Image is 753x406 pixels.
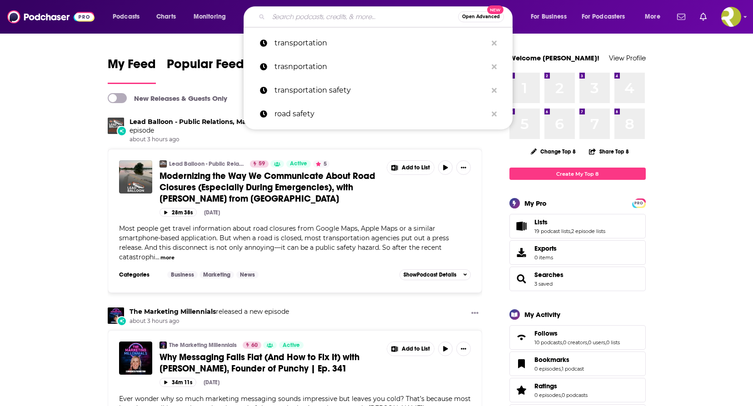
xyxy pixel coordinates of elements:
[160,342,167,349] img: The Marketing Millennials
[721,7,741,27] button: Show profile menu
[150,10,181,24] a: Charts
[274,79,487,102] p: transportation safety
[576,10,638,24] button: open menu
[456,342,471,356] button: Show More Button
[155,253,160,261] span: ...
[402,346,430,352] span: Add to List
[534,218,605,226] a: Lists
[199,271,234,278] a: Marketing
[7,8,95,25] img: Podchaser - Follow, Share and Rate Podcasts
[509,352,646,376] span: Bookmarks
[274,55,487,79] p: trasnportation
[534,244,557,253] span: Exports
[119,342,152,375] img: Why Messaging Falls Flat (And How to Fix It) with Emma Stratton, Founder of Punchy | Ep. 341
[236,271,259,278] a: News
[130,307,216,316] a: The Marketing Millennials
[108,93,227,103] a: New Releases & Guests Only
[534,329,558,337] span: Follows
[588,339,605,346] a: 0 users
[283,341,300,350] span: Active
[204,209,220,216] div: [DATE]
[534,228,570,234] a: 19 podcast lists
[130,136,468,144] span: about 3 hours ago
[638,10,672,24] button: open menu
[117,316,127,326] div: New Episode
[633,200,644,207] span: PRO
[561,366,562,372] span: ,
[252,6,521,27] div: Search podcasts, credits, & more...
[509,54,599,62] a: Welcome [PERSON_NAME]!
[402,164,430,171] span: Add to List
[513,357,531,370] a: Bookmarks
[524,310,560,319] div: My Activity
[534,271,564,279] a: Searches
[279,342,304,349] a: Active
[588,143,629,160] button: Share Top 8
[108,118,124,134] img: Lead Balloon - Public Relations, Marketing and Strategic Communications Stories
[534,281,553,287] a: 3 saved
[117,126,127,136] div: New Episode
[513,246,531,259] span: Exports
[251,341,258,350] span: 60
[244,55,513,79] a: trasnportation
[673,9,689,25] a: Show notifications dropdown
[534,356,584,364] a: Bookmarks
[509,325,646,350] span: Follows
[563,339,587,346] a: 0 creators
[290,159,307,168] span: Active
[160,170,375,204] span: Modernizing the Way We Communicate About Road Closures (Especially During Emergencies), with [PER...
[167,271,198,278] a: Business
[274,102,487,126] p: road safety
[286,160,311,168] a: Active
[269,10,458,24] input: Search podcasts, credits, & more...
[160,160,167,168] a: Lead Balloon - Public Relations, Marketing and Strategic Communications Stories
[534,339,562,346] a: 10 podcasts
[509,240,646,265] a: Exports
[513,220,531,233] a: Lists
[167,56,244,84] a: Popular Feed
[534,392,561,398] a: 0 episodes
[160,208,197,217] button: 28m 38s
[525,146,582,157] button: Change Top 8
[633,199,644,206] a: PRO
[534,329,620,337] a: Follows
[582,10,625,23] span: For Podcasters
[250,160,269,168] a: 59
[160,254,175,262] button: more
[108,307,124,324] img: The Marketing Millennials
[509,378,646,402] span: Ratings
[456,160,471,175] button: Show More Button
[587,339,588,346] span: ,
[509,267,646,291] span: Searches
[243,342,261,349] a: 60
[387,161,434,174] button: Show More Button
[167,56,244,77] span: Popular Feed
[244,31,513,55] a: transportation
[534,254,557,261] span: 0 items
[108,56,156,77] span: My Feed
[130,118,468,135] h3: released a new episode
[462,15,500,19] span: Open Advanced
[113,10,140,23] span: Podcasts
[169,342,237,349] a: The Marketing Millennials
[119,160,152,193] img: Modernizing the Way We Communicate About Road Closures (Especially During Emergencies), with Scot...
[274,31,487,55] p: transportation
[106,10,151,24] button: open menu
[244,102,513,126] a: road safety
[562,366,584,372] a: 1 podcast
[721,7,741,27] img: User Profile
[468,307,482,319] button: Show More Button
[531,10,567,23] span: For Business
[160,352,359,374] span: Why Messaging Falls Flat (And How to Fix It) with [PERSON_NAME], Founder of Punchy | Ep. 341
[534,382,588,390] a: Ratings
[130,317,289,325] span: about 3 hours ago
[387,342,434,356] button: Show More Button
[562,392,588,398] a: 0 podcasts
[513,331,531,344] a: Follows
[605,339,606,346] span: ,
